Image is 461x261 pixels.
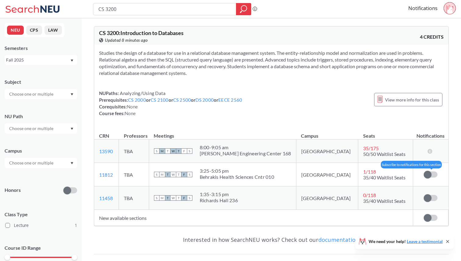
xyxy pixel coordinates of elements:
span: S [187,172,192,177]
td: TBA [119,186,149,210]
input: Choose one or multiple [6,90,57,98]
span: T [176,172,181,177]
span: S [154,195,159,201]
td: New available sections [94,210,413,226]
span: W [170,172,176,177]
span: 1 / 118 [363,169,376,175]
p: Honors [5,187,21,194]
span: 0 / 118 [363,192,376,198]
a: CS 2500 [173,97,191,103]
span: W [170,195,176,201]
span: W [170,148,176,154]
span: T [165,172,170,177]
a: 11458 [99,195,113,201]
span: 35/40 Waitlist Seats [363,175,406,180]
a: EECE 2560 [218,97,242,103]
span: 35/40 Waitlist Seats [363,198,406,204]
div: 8:00 - 9:05 am [200,144,291,150]
div: Semesters [5,45,77,51]
th: Seats [358,126,413,139]
button: LAW [45,26,62,35]
th: Professors [119,126,149,139]
span: T [176,148,181,154]
span: S [154,148,159,154]
button: CPS [26,26,42,35]
a: CS 2100 [151,97,169,103]
svg: Dropdown arrow [70,128,73,130]
div: Dropdown arrow [5,89,77,99]
span: F [181,148,187,154]
label: Lecture [5,221,77,229]
svg: magnifying glass [240,5,247,13]
button: NEU [7,26,24,35]
span: T [176,195,181,201]
span: 4 CREDITS [420,34,444,40]
a: 13590 [99,148,113,154]
td: TBA [119,163,149,186]
span: F [181,172,187,177]
section: Studies the design of a database for use in a relational database management system. The entity-r... [99,50,444,76]
input: Choose one or multiple [6,125,57,132]
svg: Dropdown arrow [70,162,73,164]
span: View more info for this class [385,96,439,104]
span: S [187,195,192,201]
div: Dropdown arrow [5,158,77,168]
div: 3:25 - 5:05 pm [200,168,274,174]
a: 11812 [99,172,113,178]
input: Class, professor, course number, "phrase" [98,4,232,14]
span: None [125,111,136,116]
td: [GEOGRAPHIC_DATA] [296,139,358,163]
div: Interested in how SearchNEU works? Check out our [94,231,449,249]
input: Choose one or multiple [6,159,57,167]
span: Class Type [5,211,77,218]
span: We need your help! [369,239,443,244]
div: Dropdown arrow [5,123,77,134]
span: None [127,104,138,109]
th: Notifications [413,126,448,139]
div: CRN [99,132,109,139]
span: M [159,195,165,201]
div: [PERSON_NAME] Engineering Center 168 [200,150,291,157]
div: Campus [5,147,77,154]
span: S [187,148,192,154]
span: M [159,148,165,154]
th: Campus [296,126,358,139]
a: Leave a testimonial [407,239,443,244]
td: [GEOGRAPHIC_DATA] [296,186,358,210]
div: NU Path [5,113,77,120]
p: Course ID Range [5,245,77,252]
span: S [154,172,159,177]
a: documentation! [318,236,360,243]
div: Richards Hall 236 [200,197,238,203]
div: Fall 2025 [6,57,70,63]
th: Meetings [149,126,296,139]
span: F [181,195,187,201]
span: M [159,172,165,177]
svg: Dropdown arrow [70,93,73,96]
span: Updated 8 minutes ago [105,37,148,44]
svg: Dropdown arrow [70,59,73,62]
td: TBA [119,139,149,163]
div: magnifying glass [236,3,251,15]
div: Fall 2025Dropdown arrow [5,55,77,65]
div: 1:35 - 3:15 pm [200,191,238,197]
a: CS 2000 [128,97,146,103]
div: NUPaths: Prerequisites: or or or or Corequisites: Course fees: [99,90,242,117]
span: T [165,195,170,201]
span: CS 3200 : Introduction to Databases [99,30,184,36]
a: Notifications [408,5,438,12]
span: Analyzing/Using Data [119,90,166,96]
span: T [165,148,170,154]
a: DS 2000 [195,97,214,103]
span: 1 [75,222,77,229]
span: 50/50 Waitlist Seats [363,151,406,157]
div: Subject [5,79,77,85]
div: Behrakis Health Sciences Cntr 010 [200,174,274,180]
span: 35 / 175 [363,145,379,151]
td: [GEOGRAPHIC_DATA] [296,163,358,186]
